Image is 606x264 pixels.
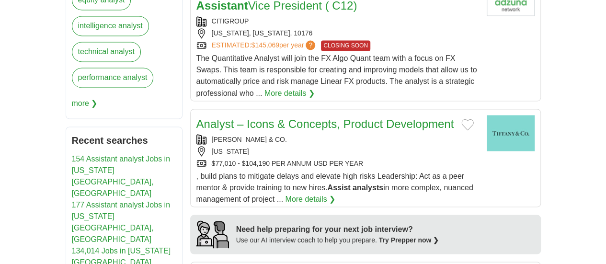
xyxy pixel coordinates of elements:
a: Try Prepper now ❯ [379,236,439,243]
span: ? [306,40,315,50]
strong: analysts [353,183,383,191]
a: 154 Assistant analyst Jobs in [US_STATE][GEOGRAPHIC_DATA], [GEOGRAPHIC_DATA] [72,154,170,197]
a: ESTIMATED:$145,069per year? [212,40,318,51]
a: More details ❯ [285,193,335,205]
div: $77,010 - $104,190 PER ANNUM USD PER YEAR [196,158,479,168]
strong: Assist [327,183,350,191]
span: more ❯ [72,93,98,113]
span: $145,069 [251,41,279,49]
span: , build plans to mitigate delays and elevate high risks Leadership: Act as a peer mentor & provid... [196,172,473,203]
h2: Recent searches [72,133,176,147]
a: 177 Assistant analyst Jobs in [US_STATE][GEOGRAPHIC_DATA], [GEOGRAPHIC_DATA] [72,200,170,243]
a: Analyst – Icons & Concepts, Product Development [196,117,454,130]
a: technical analyst [72,42,141,62]
div: Use our AI interview coach to help you prepare. [236,235,439,245]
a: [PERSON_NAME] & CO. [212,135,287,143]
a: performance analyst [72,68,154,88]
a: intelligence analyst [72,16,149,36]
div: [US_STATE] [196,146,479,156]
span: CLOSING SOON [321,40,370,51]
div: Need help preparing for your next job interview? [236,223,439,235]
div: [US_STATE], [US_STATE], 10176 [196,28,479,38]
button: Add to favorite jobs [461,119,474,130]
a: More details ❯ [264,87,315,99]
img: Tiffany & Co. logo [487,115,535,151]
span: The Quantitative Analyst will join the FX Algo Quant team with a focus on FX Swaps. This team is ... [196,54,477,97]
div: CITIGROUP [196,16,479,26]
